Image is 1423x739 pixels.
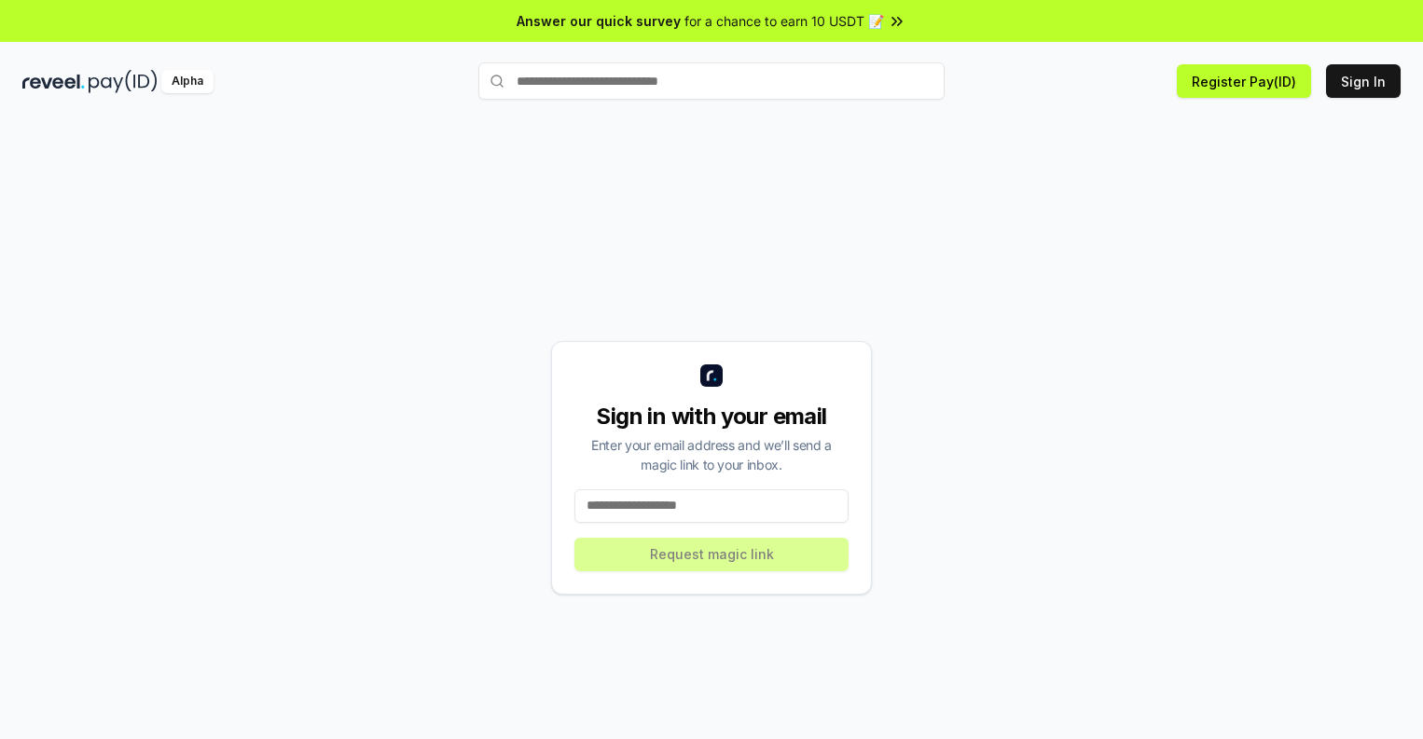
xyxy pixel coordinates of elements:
button: Sign In [1326,64,1401,98]
button: Register Pay(ID) [1177,64,1311,98]
img: logo_small [700,364,723,387]
div: Enter your email address and we’ll send a magic link to your inbox. [574,435,849,474]
img: pay_id [89,70,158,93]
img: reveel_dark [22,70,85,93]
span: for a chance to earn 10 USDT 📝 [684,11,884,31]
div: Sign in with your email [574,402,849,431]
span: Answer our quick survey [517,11,681,31]
div: Alpha [161,70,214,93]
